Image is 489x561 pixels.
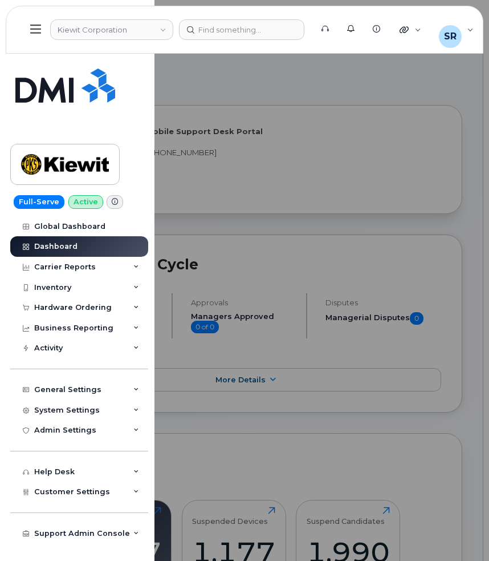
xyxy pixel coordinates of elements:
div: Inventory [34,283,71,292]
div: Activity [34,344,63,353]
iframe: Messenger Launcher [439,511,480,552]
a: Kiewit Corporation [10,144,120,185]
div: General Settings [34,385,101,394]
div: Support Admin Console [34,529,130,538]
a: Full-Serve [14,195,64,209]
img: Simplex My-Serve [15,68,115,103]
div: Business Reporting [34,324,113,333]
a: Active [68,195,103,209]
div: Dashboard [34,242,78,251]
img: Kiewit Corporation [21,148,109,181]
div: Admin Settings [34,426,96,435]
a: Global Dashboard [10,216,148,237]
div: System Settings [34,406,100,415]
div: Global Dashboard [34,222,105,231]
div: Help Desk [34,467,75,477]
div: Hardware Ordering [34,303,112,312]
span: Customer Settings [34,487,110,496]
div: Carrier Reports [34,263,96,272]
a: Dashboard [10,236,148,257]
